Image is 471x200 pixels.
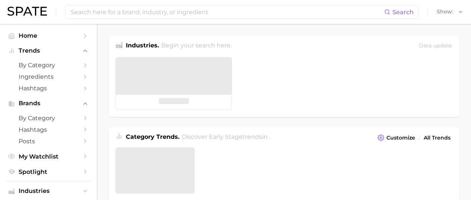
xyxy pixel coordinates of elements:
a: by Category [6,112,91,124]
a: Posts [6,135,91,147]
img: SPATE [7,7,47,16]
a: Hashtags [6,124,91,135]
span: Show [437,10,453,14]
a: Spotlight [6,166,91,178]
div: Data update: [419,41,452,51]
span: Industries [19,188,78,194]
span: Spotlight [19,168,78,175]
span: Trends [19,47,78,54]
a: Ingredients [6,71,91,82]
span: Hashtags [19,126,78,133]
span: Category Trends . [126,133,179,140]
span: Ingredients [19,73,78,80]
span: All Trends [424,135,451,141]
span: Brands [19,100,78,107]
span: Posts [19,138,78,145]
a: Hashtags [6,82,91,94]
button: Brands [6,98,91,109]
span: Home [19,32,78,39]
button: Trends [6,45,91,56]
span: Discover Early Stage trends in . [182,133,270,140]
span: My Watchlist [19,153,78,160]
a: My Watchlist [6,151,91,162]
span: Search [392,9,414,16]
button: Industries [6,185,91,197]
input: Search here for a brand, industry, or ingredient [70,6,384,18]
a: All Trends [422,133,452,143]
span: Customize [386,135,415,141]
h2: Begin your search here. [161,41,232,51]
span: by Category [19,62,78,69]
h1: Industries. [126,41,159,51]
button: Customize [376,132,417,143]
button: Show [435,7,465,17]
span: by Category [19,115,78,122]
a: by Category [6,59,91,71]
a: Home [6,30,91,41]
span: Hashtags [19,85,78,92]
